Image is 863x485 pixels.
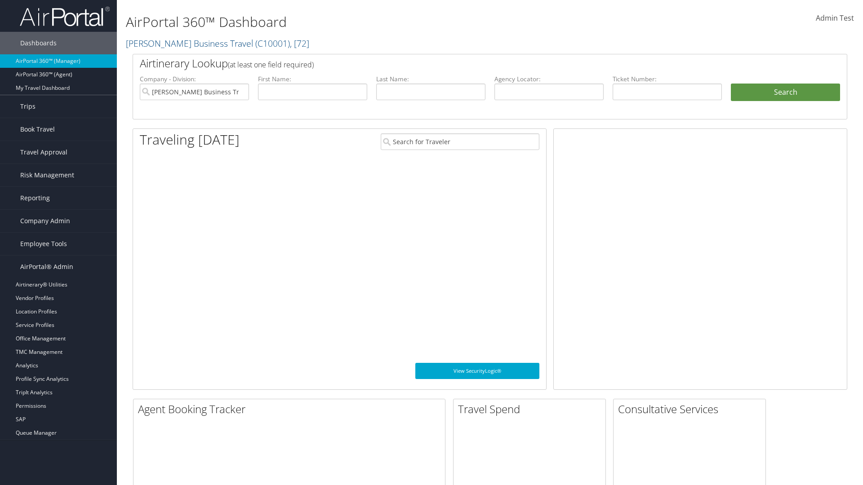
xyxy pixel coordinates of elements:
input: Search for Traveler [381,133,539,150]
h2: Agent Booking Tracker [138,401,445,417]
a: Admin Test [816,4,854,32]
span: Book Travel [20,118,55,141]
label: Company - Division: [140,75,249,84]
h2: Travel Spend [458,401,605,417]
span: Risk Management [20,164,74,186]
span: (at least one field required) [228,60,314,70]
span: Company Admin [20,210,70,232]
label: Last Name: [376,75,485,84]
img: airportal-logo.png [20,6,110,27]
h2: Consultative Services [618,401,765,417]
a: [PERSON_NAME] Business Travel [126,37,309,49]
label: Agency Locator: [494,75,604,84]
a: View SecurityLogic® [415,363,539,379]
span: AirPortal® Admin [20,256,73,278]
label: Ticket Number: [613,75,722,84]
h2: Airtinerary Lookup [140,56,781,71]
span: , [ 72 ] [290,37,309,49]
span: Dashboards [20,32,57,54]
span: Reporting [20,187,50,209]
span: Trips [20,95,36,118]
span: Employee Tools [20,233,67,255]
span: Admin Test [816,13,854,23]
h1: AirPortal 360™ Dashboard [126,13,611,31]
button: Search [731,84,840,101]
label: First Name: [258,75,367,84]
h1: Traveling [DATE] [140,130,240,149]
span: ( C10001 ) [255,37,290,49]
span: Travel Approval [20,141,67,163]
